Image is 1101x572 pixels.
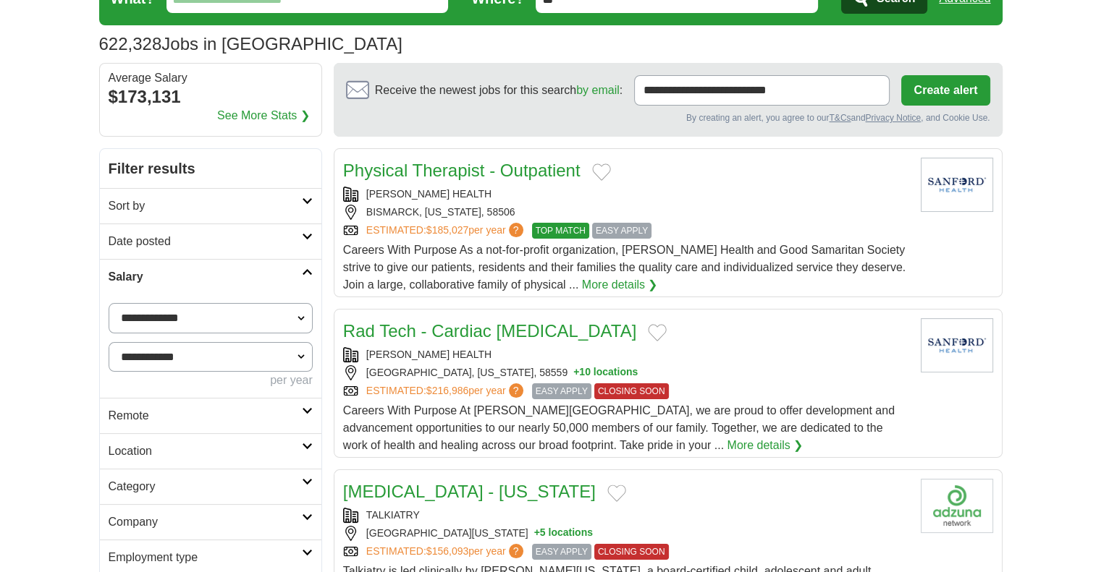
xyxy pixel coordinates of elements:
[109,549,302,566] h2: Employment type
[343,526,909,541] div: [GEOGRAPHIC_DATA][US_STATE]
[100,223,321,259] a: Date posted
[109,478,302,495] h2: Category
[109,84,313,110] div: $173,131
[343,244,906,291] span: Careers With Purpose As a not-for-profit organization, [PERSON_NAME] Health and Good Samaritan So...
[109,233,302,250] h2: Date posted
[921,479,993,533] img: Company logo
[109,72,313,84] div: Average Salary
[343,365,909,380] div: [GEOGRAPHIC_DATA], [US_STATE], 58559
[343,205,909,220] div: BISMARCK, [US_STATE], 58506
[375,82,623,99] span: Receive the newest jobs for this search :
[343,508,909,523] div: TALKIATRY
[343,404,895,451] span: Careers With Purpose At [PERSON_NAME][GEOGRAPHIC_DATA], we are proud to offer development and adv...
[532,223,589,239] span: TOP MATCH
[594,383,669,399] span: CLOSING SOON
[366,383,526,399] a: ESTIMATED:$216,986per year?
[109,407,302,424] h2: Remote
[509,544,523,558] span: ?
[99,31,162,57] span: 622,328
[509,223,523,237] span: ?
[426,545,468,557] span: $156,093
[426,224,468,236] span: $185,027
[109,268,302,286] h2: Salary
[921,318,993,372] img: Sanford Health logo
[366,544,526,560] a: ESTIMATED:$156,093per year?
[921,158,993,212] img: Sanford Health logo
[592,223,651,239] span: EASY APPLY
[509,383,523,398] span: ?
[594,544,669,560] span: CLOSING SOON
[366,188,492,200] a: [PERSON_NAME] HEALTH
[607,485,626,502] button: Add to favorite jobs
[346,111,990,124] div: By creating an alert, you agree to our and , and Cookie Use.
[100,149,321,188] h2: Filter results
[109,197,302,215] h2: Sort by
[109,513,302,531] h2: Company
[366,349,492,360] a: [PERSON_NAME] HEALTH
[100,259,321,294] a: Salary
[366,223,526,239] a: ESTIMATED:$185,027per year?
[100,398,321,433] a: Remote
[582,276,658,294] a: More details ❯
[576,84,620,96] a: by email
[99,34,402,54] h1: Jobs in [GEOGRAPHIC_DATA]
[534,526,540,541] span: +
[343,321,636,341] a: Rad Tech - Cardiac [MEDICAL_DATA]
[109,372,313,389] div: per year
[343,161,581,180] a: Physical Therapist - Outpatient
[727,437,803,454] a: More details ❯
[829,113,851,123] a: T&Cs
[100,188,321,223] a: Sort by
[343,482,596,501] a: [MEDICAL_DATA] - [US_STATE]
[100,433,321,469] a: Location
[592,163,611,181] button: Add to favorite jobs
[100,469,321,504] a: Category
[648,324,667,341] button: Add to favorite jobs
[573,365,638,380] button: +10 locations
[100,504,321,539] a: Company
[573,365,579,380] span: +
[532,544,591,560] span: EASY APPLY
[109,443,302,460] h2: Location
[534,526,593,541] button: +5 locations
[865,113,921,123] a: Privacy Notice
[426,385,468,396] span: $216,986
[217,107,310,124] a: See More Stats ❯
[532,383,591,399] span: EASY APPLY
[901,75,990,106] button: Create alert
